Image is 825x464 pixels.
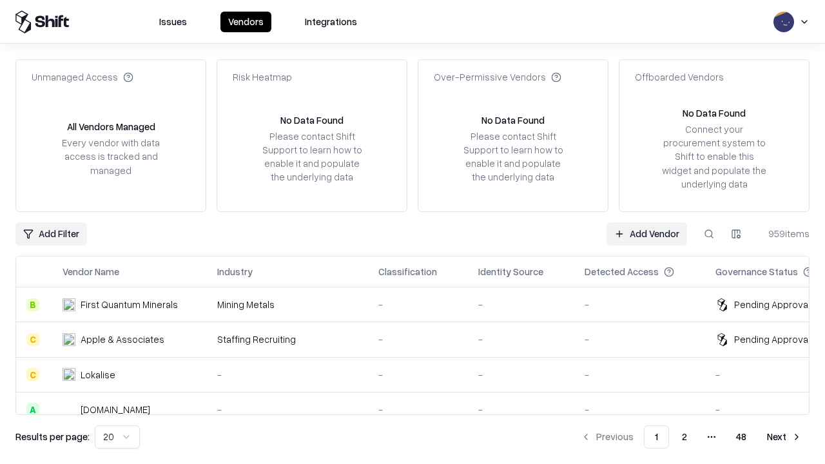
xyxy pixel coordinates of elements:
div: No Data Found [683,106,746,120]
img: First Quantum Minerals [63,298,75,311]
nav: pagination [573,425,810,449]
div: C [26,333,39,346]
div: Vendor Name [63,265,119,278]
div: - [378,403,458,416]
div: Governance Status [715,265,798,278]
div: Identity Source [478,265,543,278]
div: No Data Found [280,113,344,127]
div: Offboarded Vendors [635,70,724,84]
p: Results per page: [15,430,90,443]
div: Detected Access [585,265,659,278]
button: Vendors [220,12,271,32]
button: Add Filter [15,222,87,246]
div: C [26,368,39,381]
img: Lokalise [63,368,75,381]
div: First Quantum Minerals [81,298,178,311]
img: pathfactory.com [63,403,75,416]
div: All Vendors Managed [67,120,155,133]
div: Staffing Recruiting [217,333,358,346]
div: A [26,403,39,416]
div: - [478,298,564,311]
div: Please contact Shift Support to learn how to enable it and populate the underlying data [460,130,567,184]
div: Risk Heatmap [233,70,292,84]
div: - [478,333,564,346]
button: 48 [726,425,757,449]
button: Next [759,425,810,449]
div: - [585,368,695,382]
div: - [585,298,695,311]
div: Mining Metals [217,298,358,311]
div: Pending Approval [734,298,810,311]
button: Issues [151,12,195,32]
button: Integrations [297,12,365,32]
div: Please contact Shift Support to learn how to enable it and populate the underlying data [258,130,365,184]
button: 1 [644,425,669,449]
div: - [217,403,358,416]
div: Industry [217,265,253,278]
div: Unmanaged Access [32,70,133,84]
div: B [26,298,39,311]
div: Connect your procurement system to Shift to enable this widget and populate the underlying data [661,122,768,191]
div: - [478,368,564,382]
div: No Data Found [481,113,545,127]
div: Lokalise [81,368,115,382]
div: Pending Approval [734,333,810,346]
button: 2 [672,425,697,449]
div: [DOMAIN_NAME] [81,403,150,416]
div: - [378,333,458,346]
div: Classification [378,265,437,278]
div: Over-Permissive Vendors [434,70,561,84]
div: Every vendor with data access is tracked and managed [57,136,164,177]
img: Apple & Associates [63,333,75,346]
div: - [585,403,695,416]
div: Apple & Associates [81,333,164,346]
div: 959 items [758,227,810,240]
div: - [478,403,564,416]
div: - [378,368,458,382]
div: - [217,368,358,382]
a: Add Vendor [607,222,687,246]
div: - [585,333,695,346]
div: - [378,298,458,311]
